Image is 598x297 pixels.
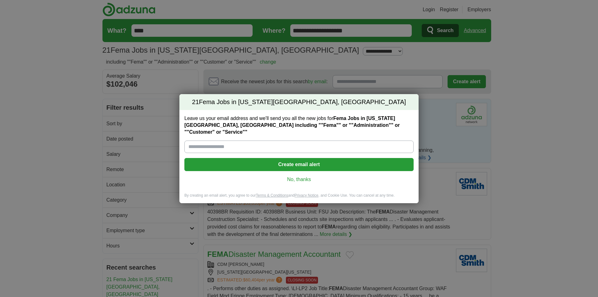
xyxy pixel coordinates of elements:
button: Create email alert [184,158,414,171]
a: No, thanks [189,176,409,183]
div: By creating an email alert, you agree to our and , and Cookie Use. You can cancel at any time. [179,193,419,203]
a: Privacy Notice [295,193,319,198]
strong: Fema Jobs in [US_STATE][GEOGRAPHIC_DATA], [GEOGRAPHIC_DATA] including ""Fema"" or ""Administratio... [184,116,400,135]
h2: Fema Jobs in [US_STATE][GEOGRAPHIC_DATA], [GEOGRAPHIC_DATA] [179,94,419,110]
label: Leave us your email address and we'll send you all the new jobs for [184,115,414,136]
span: 21 [192,98,199,107]
a: Terms & Conditions [256,193,288,198]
